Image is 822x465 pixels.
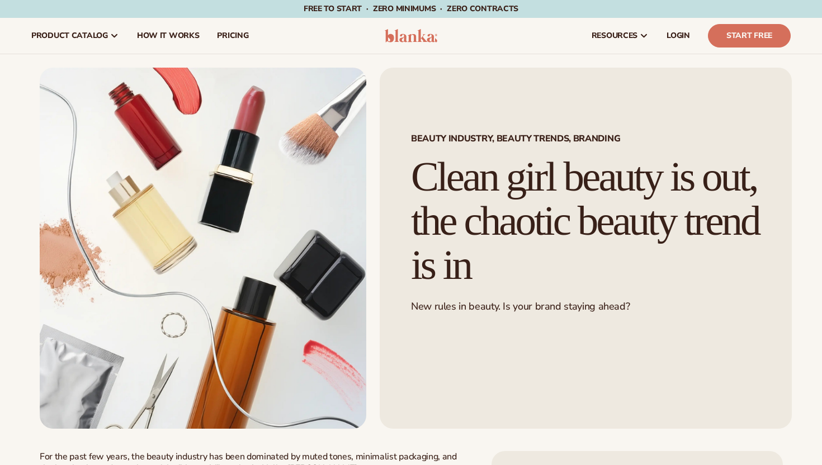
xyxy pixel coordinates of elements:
[217,31,248,40] span: pricing
[385,29,438,42] img: logo
[667,31,690,40] span: LOGIN
[411,155,760,287] h1: Clean girl beauty is out, the chaotic beauty trend is in
[583,18,658,54] a: resources
[708,24,791,48] a: Start Free
[658,18,699,54] a: LOGIN
[592,31,637,40] span: resources
[128,18,209,54] a: How It Works
[22,18,128,54] a: product catalog
[137,31,200,40] span: How It Works
[304,3,518,14] span: Free to start · ZERO minimums · ZERO contracts
[208,18,257,54] a: pricing
[40,68,366,429] img: Overhead flatlay of various beauty products including lipstick, serum bottles, a makeup brush, po...
[411,134,760,143] span: beauty industry, Beauty trends, branding
[411,300,630,313] span: New rules in beauty. Is your brand staying ahead?
[31,31,108,40] span: product catalog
